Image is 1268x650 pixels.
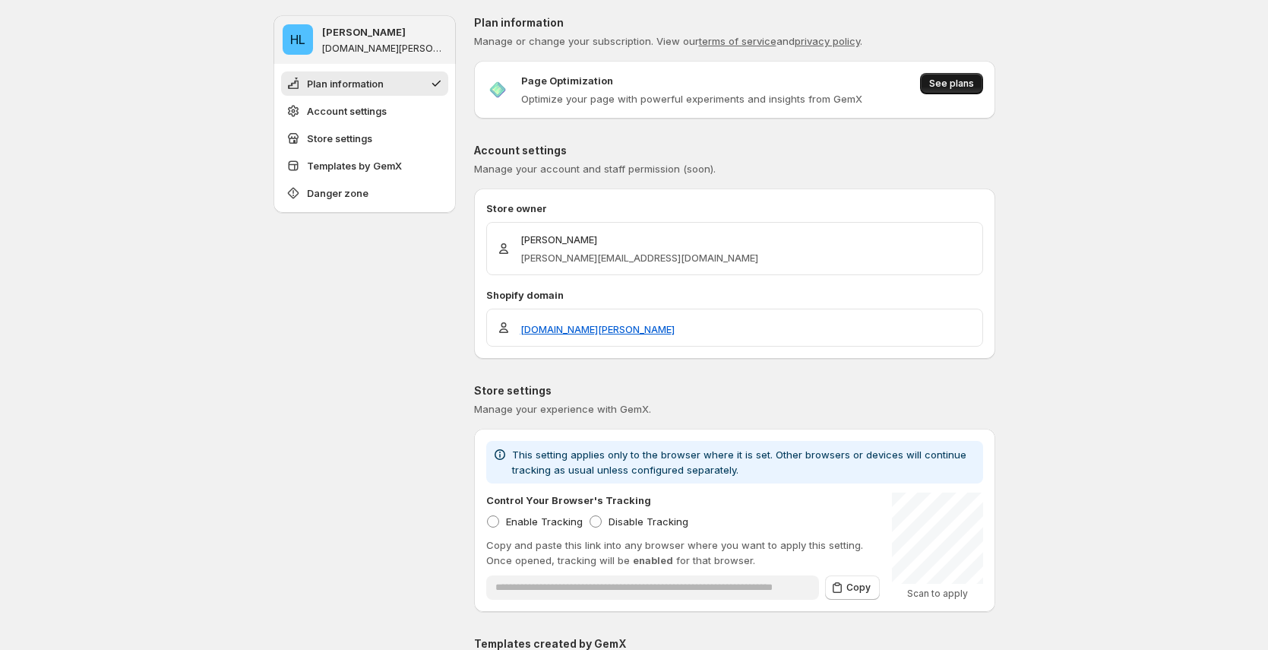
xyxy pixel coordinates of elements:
[290,32,305,47] text: HL
[920,73,983,94] button: See plans
[281,181,448,205] button: Danger zone
[521,73,613,88] p: Page Optimization
[520,232,758,247] p: [PERSON_NAME]
[486,493,651,508] p: Control Your Browser's Tracking
[281,99,448,123] button: Account settings
[520,322,675,337] a: [DOMAIN_NAME][PERSON_NAME]
[307,76,384,91] span: Plan information
[512,449,966,476] span: This setting applies only to the browser where it is set. Other browsers or devices will continue...
[699,35,776,47] a: terms of service
[521,91,862,106] p: Optimize your page with powerful experiments and insights from GemX
[506,515,583,528] span: Enable Tracking
[307,158,402,173] span: Templates by GemX
[322,24,406,40] p: [PERSON_NAME]
[307,103,387,119] span: Account settings
[474,143,995,158] p: Account settings
[474,383,995,398] p: Store settings
[609,515,688,528] span: Disable Tracking
[892,588,983,600] p: Scan to apply
[281,126,448,151] button: Store settings
[633,554,673,566] span: enabled
[474,35,862,47] span: Manage or change your subscription. View our and .
[929,78,974,90] span: See plans
[474,15,995,30] p: Plan information
[486,287,983,303] p: Shopify domain
[281,154,448,178] button: Templates by GemX
[486,201,983,216] p: Store owner
[486,537,880,568] p: Copy and paste this link into any browser where you want to apply this setting. Once opened, trac...
[307,185,368,201] span: Danger zone
[474,403,651,415] span: Manage your experience with GemX.
[322,43,447,55] p: [DOMAIN_NAME][PERSON_NAME]
[846,582,871,594] span: Copy
[486,78,509,101] img: Page Optimization
[474,163,716,175] span: Manage your account and staff permission (soon).
[307,131,372,146] span: Store settings
[283,24,313,55] span: Hugh Le
[825,575,880,600] button: Copy
[520,250,758,265] p: [PERSON_NAME][EMAIL_ADDRESS][DOMAIN_NAME]
[281,71,448,96] button: Plan information
[795,35,860,47] a: privacy policy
